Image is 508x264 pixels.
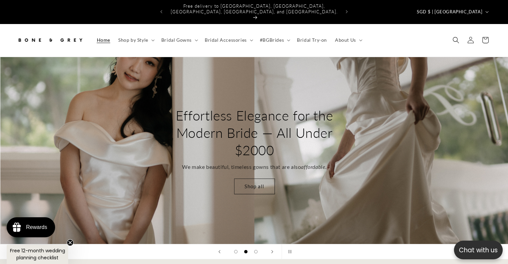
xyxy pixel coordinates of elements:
[256,33,293,47] summary: #BGBrides
[205,37,247,43] span: Bridal Accessories
[175,107,334,159] h2: Effortless Elegance for the Modern Bride — All Under $2000
[417,9,482,15] span: SGD $ | [GEOGRAPHIC_DATA]
[231,247,241,257] button: Load slide 1 of 3
[17,33,83,47] img: Bone and Grey Bridal
[335,37,356,43] span: About Us
[301,164,325,170] em: affordable
[339,5,354,18] button: Next announcement
[114,33,157,47] summary: Shop by Style
[234,179,275,194] a: Shop all
[26,224,47,230] div: Rewards
[171,3,338,14] span: Free delivery to [GEOGRAPHIC_DATA], [GEOGRAPHIC_DATA], [GEOGRAPHIC_DATA], [GEOGRAPHIC_DATA], and ...
[7,245,68,264] div: Free 12-month wedding planning checklistClose teaser
[260,37,284,43] span: #BGBrides
[212,244,227,259] button: Previous slide
[331,33,365,47] summary: About Us
[265,244,280,259] button: Next slide
[157,33,201,47] summary: Bridal Gowns
[93,33,114,47] a: Home
[297,37,327,43] span: Bridal Try-on
[118,37,148,43] span: Shop by Style
[454,241,503,259] button: Open chatbox
[161,37,192,43] span: Bridal Gowns
[241,247,251,257] button: Load slide 2 of 3
[97,37,110,43] span: Home
[14,30,86,50] a: Bone and Grey Bridal
[282,244,296,259] button: Pause slideshow
[201,33,256,47] summary: Bridal Accessories
[449,33,463,47] summary: Search
[154,5,169,18] button: Previous announcement
[67,239,73,246] button: Close teaser
[293,33,331,47] a: Bridal Try-on
[454,245,503,255] p: Chat with us
[413,5,491,18] button: SGD $ | [GEOGRAPHIC_DATA]
[182,162,327,172] p: We make beautiful, timeless gowns that are also .
[251,247,261,257] button: Load slide 3 of 3
[10,247,65,261] span: Free 12-month wedding planning checklist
